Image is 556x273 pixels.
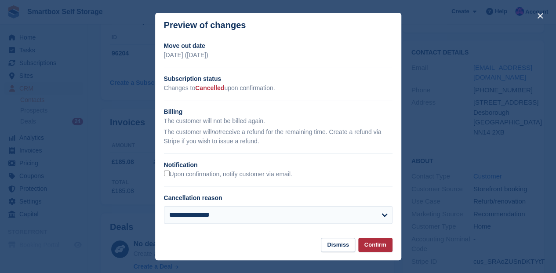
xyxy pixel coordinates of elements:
button: Confirm [358,238,392,252]
h2: Billing [164,107,392,116]
h2: Subscription status [164,74,392,84]
input: Upon confirmation, notify customer via email. [164,171,170,176]
h2: Notification [164,160,392,170]
p: The customer will receive a refund for the remaining time. Create a refund via Stripe if you wish... [164,127,392,146]
em: not [211,128,220,135]
p: The customer will not be billed again. [164,116,392,126]
label: Cancellation reason [164,194,222,201]
button: close [533,9,547,23]
p: Changes to upon confirmation. [164,84,392,93]
label: Upon confirmation, notify customer via email. [164,171,292,178]
h2: Move out date [164,41,392,51]
span: Cancelled [195,84,224,91]
p: Preview of changes [164,20,246,30]
button: Dismiss [321,238,355,252]
p: [DATE] ([DATE]) [164,51,392,60]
